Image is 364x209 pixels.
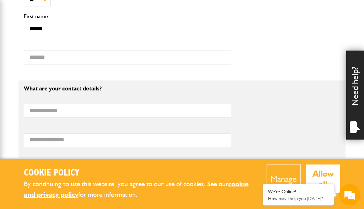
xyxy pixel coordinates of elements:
p: What are your contact details? [24,86,231,92]
label: First name [24,14,231,19]
p: By continuing to use this website, you agree to our use of cookies. See our for more information. [24,179,256,200]
div: We're Online! [268,189,328,195]
h2: Cookie Policy [24,168,256,179]
textarea: Type your message and hit 'Enter' [9,129,130,154]
img: d_20077148190_company_1631870298795_20077148190 [12,40,30,49]
em: Start Chat [96,161,129,171]
button: Allow all [306,164,341,193]
p: How may I help you today? [268,196,328,201]
div: Chat with us now [37,40,119,49]
div: Need help? [346,51,364,140]
div: Minimize live chat window [117,4,134,21]
button: Manage [267,164,301,193]
input: Enter your phone number [9,108,130,124]
input: Enter your email address [9,87,130,103]
input: Enter your last name [9,66,130,82]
